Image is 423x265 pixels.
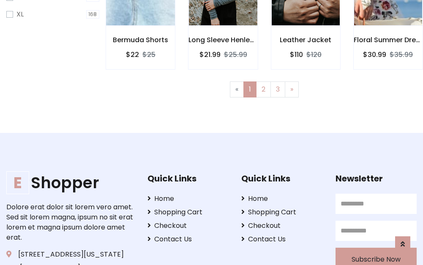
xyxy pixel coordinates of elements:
[147,207,229,217] a: Shopping Cart
[199,51,221,59] h6: $21.99
[224,50,247,59] del: $25.99
[6,171,29,194] span: E
[6,249,134,260] p: [STREET_ADDRESS][US_STATE]
[290,51,303,59] h6: $110
[142,50,156,59] del: $25
[86,10,100,19] span: 168
[354,36,423,44] h6: Floral Summer Dress
[6,173,134,192] a: EShopper
[290,84,293,94] span: »
[306,50,322,59] del: $120
[390,50,413,59] del: $35.99
[16,9,24,19] label: XL
[147,173,229,184] h5: Quick Links
[147,234,229,244] a: Contact Us
[336,173,417,184] h5: Newsletter
[241,207,322,217] a: Shopping Cart
[285,81,299,97] a: Next
[271,36,340,44] h6: Leather Jacket
[270,81,285,97] a: 3
[112,81,417,97] nav: Page navigation
[243,81,257,97] a: 1
[188,36,257,44] h6: Long Sleeve Henley T-Shirt
[363,51,386,59] h6: $30.99
[147,194,229,204] a: Home
[126,51,139,59] h6: $22
[256,81,271,97] a: 2
[106,36,175,44] h6: Bermuda Shorts
[6,173,134,192] h1: Shopper
[241,173,322,184] h5: Quick Links
[241,221,322,231] a: Checkout
[241,194,322,204] a: Home
[147,221,229,231] a: Checkout
[241,234,322,244] a: Contact Us
[6,202,134,243] p: Dolore erat dolor sit lorem vero amet. Sed sit lorem magna, ipsum no sit erat lorem et magna ipsu...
